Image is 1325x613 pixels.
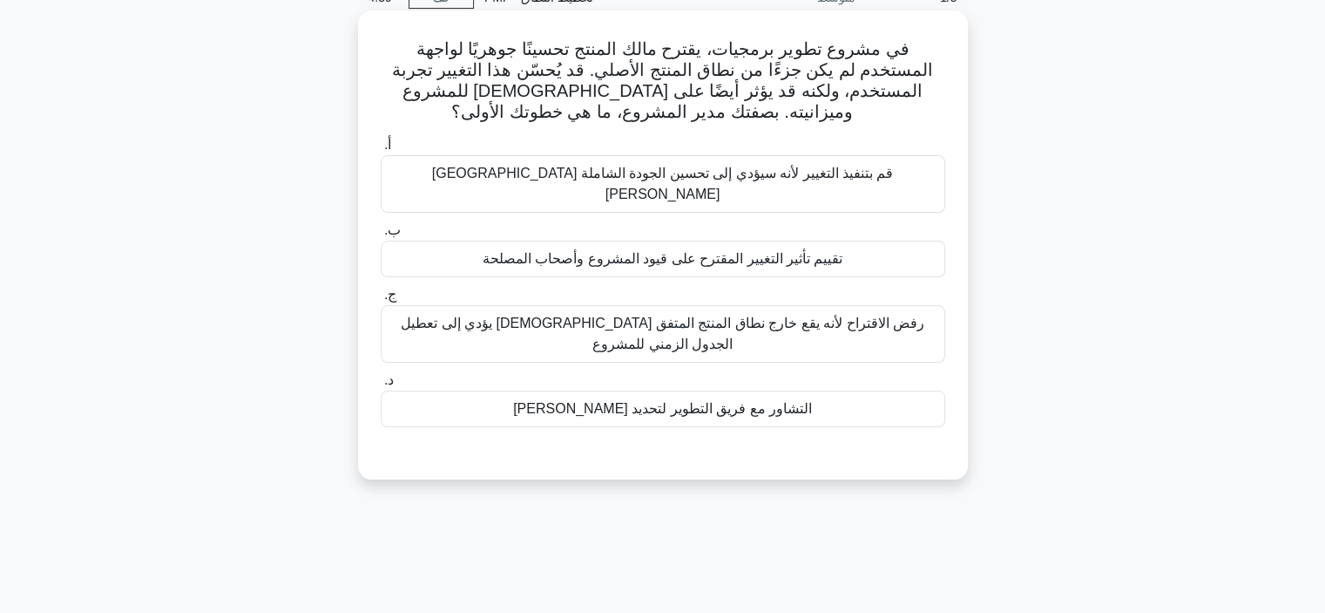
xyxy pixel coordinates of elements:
font: التشاور مع فريق التطوير لتحديد [PERSON_NAME] [513,401,812,416]
font: رفض الاقتراح لأنه يقع خارج نطاق المنتج المتفق [DEMOGRAPHIC_DATA] يؤدي إلى تعطيل الجدول الزمني للم... [401,316,924,351]
font: د. [384,372,394,387]
font: ج. [384,287,396,302]
font: قم بتنفيذ التغيير لأنه سيؤدي إلى تحسين الجودة الشاملة [GEOGRAPHIC_DATA][PERSON_NAME] [432,166,894,201]
font: ب. [384,222,401,237]
font: في مشروع تطوير برمجيات، يقترح مالك المنتج تحسينًا جوهريًا لواجهة المستخدم لم يكن جزءًا من نطاق ال... [392,39,933,121]
font: أ. [384,137,391,152]
font: تقييم تأثير التغيير المقترح على قيود المشروع وأصحاب المصلحة [483,251,843,266]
